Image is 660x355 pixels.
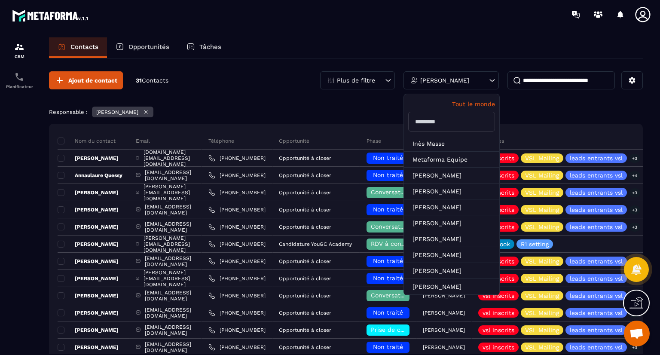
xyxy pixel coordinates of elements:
[208,223,266,230] a: [PHONE_NUMBER]
[525,155,559,161] p: VSL Mailing
[58,155,119,162] p: [PERSON_NAME]
[371,240,426,247] span: RDV à confimer ❓
[2,65,37,95] a: schedulerschedulerPlanificateur
[483,293,514,299] p: vsl inscrits
[404,152,499,168] li: Metaforma Equipe
[14,42,24,52] img: formation
[423,293,465,299] p: [PERSON_NAME]
[570,344,623,350] p: leads entrants vsl
[49,71,123,89] button: Ajout de contact
[371,326,450,333] span: Prise de contact effectuée
[525,172,559,178] p: VSL Mailing
[483,310,514,316] p: vsl inscrits
[404,247,499,263] li: [PERSON_NAME]
[2,35,37,65] a: formationformationCRM
[404,263,499,279] li: [PERSON_NAME]
[525,344,559,350] p: VSL Mailing
[208,275,266,282] a: [PHONE_NUMBER]
[128,43,169,51] p: Opportunités
[49,37,107,58] a: Contacts
[404,184,499,199] li: [PERSON_NAME]
[624,321,650,346] a: Ouvrir le chat
[279,241,352,247] p: Candidature YouGC Academy
[208,241,266,248] a: [PHONE_NUMBER]
[337,77,375,83] p: Plus de filtre
[208,309,266,316] a: [PHONE_NUMBER]
[136,77,168,85] p: 31
[570,207,623,213] p: leads entrants vsl
[49,109,88,115] p: Responsable :
[107,37,178,58] a: Opportunités
[68,76,117,85] span: Ajout de contact
[525,275,559,282] p: VSL Mailing
[279,190,331,196] p: Opportunité à closer
[525,293,559,299] p: VSL Mailing
[208,172,266,179] a: [PHONE_NUMBER]
[483,344,514,350] p: vsl inscrits
[525,224,559,230] p: VSL Mailing
[570,190,623,196] p: leads entrants vsl
[208,344,266,351] a: [PHONE_NUMBER]
[404,168,499,184] li: [PERSON_NAME]
[420,77,469,83] p: [PERSON_NAME]
[208,327,266,334] a: [PHONE_NUMBER]
[570,310,623,316] p: leads entrants vsl
[58,258,119,265] p: [PERSON_NAME]
[629,205,640,214] p: +3
[279,344,331,350] p: Opportunité à closer
[570,155,623,161] p: leads entrants vsl
[629,171,640,180] p: +4
[404,231,499,247] li: [PERSON_NAME]
[58,309,119,316] p: [PERSON_NAME]
[58,275,119,282] p: [PERSON_NAME]
[58,172,122,179] p: Annaulaure Quessy
[525,190,559,196] p: VSL Mailing
[96,109,138,115] p: [PERSON_NAME]
[423,327,465,333] p: [PERSON_NAME]
[629,188,640,197] p: +3
[2,84,37,89] p: Planificateur
[408,101,495,107] p: Tout le monde
[570,224,623,230] p: leads entrants vsl
[58,292,119,299] p: [PERSON_NAME]
[178,37,230,58] a: Tâches
[629,343,640,352] p: +3
[570,172,623,178] p: leads entrants vsl
[373,171,403,178] span: Non traité
[279,224,331,230] p: Opportunité à closer
[58,327,119,334] p: [PERSON_NAME]
[373,257,403,264] span: Non traité
[208,189,266,196] a: [PHONE_NUMBER]
[58,189,119,196] p: [PERSON_NAME]
[525,207,559,213] p: VSL Mailing
[483,327,514,333] p: vsl inscrits
[12,8,89,23] img: logo
[208,138,234,144] p: Téléphone
[570,258,623,264] p: leads entrants vsl
[199,43,221,51] p: Tâches
[404,136,499,152] li: Inès Masse
[279,172,331,178] p: Opportunité à closer
[58,344,119,351] p: [PERSON_NAME]
[570,293,623,299] p: leads entrants vsl
[525,310,559,316] p: VSL Mailing
[70,43,98,51] p: Contacts
[404,199,499,215] li: [PERSON_NAME]
[371,223,437,230] span: Conversation en cours
[136,138,150,144] p: Email
[208,155,266,162] a: [PHONE_NUMBER]
[58,223,119,230] p: [PERSON_NAME]
[423,344,465,350] p: [PERSON_NAME]
[208,292,266,299] a: [PHONE_NUMBER]
[373,206,403,213] span: Non traité
[521,241,549,247] p: R1 setting
[371,292,437,299] span: Conversation en cours
[279,207,331,213] p: Opportunité à closer
[58,241,119,248] p: [PERSON_NAME]
[373,154,403,161] span: Non traité
[279,138,309,144] p: Opportunité
[142,77,168,84] span: Contacts
[279,310,331,316] p: Opportunité à closer
[2,54,37,59] p: CRM
[404,215,499,231] li: [PERSON_NAME]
